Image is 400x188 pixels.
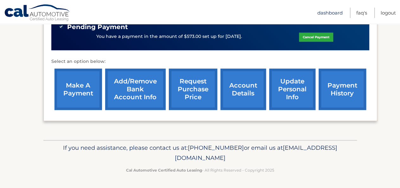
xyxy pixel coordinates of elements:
[105,69,166,110] a: Add/Remove bank account info
[48,143,353,163] p: If you need assistance, please contact us at: or email us at
[126,168,202,173] strong: Cal Automotive Certified Auto Leasing
[54,69,102,110] a: make a payment
[48,167,353,173] p: - All Rights Reserved - Copyright 2025
[317,8,343,18] a: Dashboard
[381,8,396,18] a: Logout
[59,24,63,29] img: check-green.svg
[4,4,71,22] a: Cal Automotive
[67,23,128,31] span: Pending Payment
[319,69,366,110] a: payment history
[51,58,369,65] p: Select an option below:
[175,144,337,161] span: [EMAIL_ADDRESS][DOMAIN_NAME]
[299,33,333,42] a: Cancel Payment
[269,69,315,110] a: update personal info
[169,69,217,110] a: request purchase price
[96,33,242,40] p: You have a payment in the amount of $573.00 set up for [DATE].
[356,8,367,18] a: FAQ's
[188,144,244,151] span: [PHONE_NUMBER]
[220,69,266,110] a: account details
